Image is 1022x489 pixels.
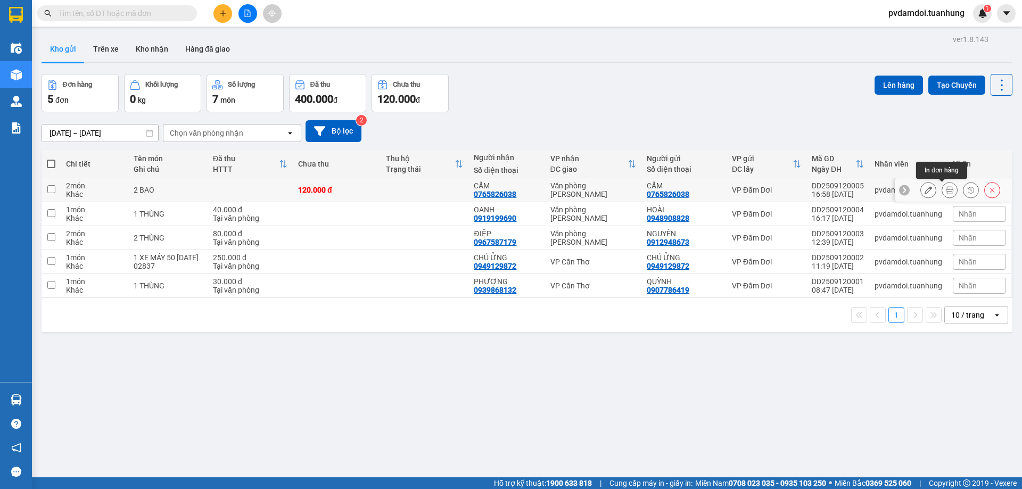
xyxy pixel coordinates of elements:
[959,210,977,218] span: Nhãn
[993,311,1001,319] svg: open
[545,150,642,178] th: Toggle SortBy
[875,160,942,168] div: Nhân viên
[474,229,539,238] div: ĐIỆP
[732,234,801,242] div: VP Đầm Dơi
[286,129,294,137] svg: open
[647,165,721,173] div: Số điện thoại
[951,310,984,320] div: 10 / trang
[959,281,977,290] span: Nhãn
[812,286,864,294] div: 08:47 [DATE]
[377,93,416,105] span: 120.000
[134,281,202,290] div: 1 THÙNG
[474,286,516,294] div: 0939868132
[866,479,911,487] strong: 0369 525 060
[66,190,123,198] div: Khác
[11,394,22,405] img: warehouse-icon
[213,165,279,173] div: HTTT
[42,74,119,112] button: Đơn hàng5đơn
[11,43,22,54] img: warehouse-icon
[333,96,337,104] span: đ
[310,81,330,88] div: Đã thu
[732,186,801,194] div: VP Đầm Dơi
[66,253,123,262] div: 1 món
[66,262,123,270] div: Khác
[134,253,202,270] div: 1 XE MÁY 50 69AD 02837
[609,477,693,489] span: Cung cấp máy in - giấy in:
[130,93,136,105] span: 0
[647,205,721,214] div: HOÀI
[295,93,333,105] span: 400.000
[474,153,539,162] div: Người nhận
[11,69,22,80] img: warehouse-icon
[812,238,864,246] div: 12:39 [DATE]
[812,181,864,190] div: DD2509120005
[11,419,21,429] span: question-circle
[550,154,628,163] div: VP nhận
[213,238,287,246] div: Tại văn phòng
[953,34,988,45] div: ver 1.8.143
[213,214,287,222] div: Tại văn phòng
[263,4,282,23] button: aim
[9,7,23,23] img: logo-vxr
[66,181,123,190] div: 2 món
[875,258,942,266] div: pvdamdoi.tuanhung
[812,277,864,286] div: DD2509120001
[134,165,202,173] div: Ghi chú
[219,10,227,17] span: plus
[393,81,420,88] div: Chưa thu
[44,10,52,17] span: search
[244,10,251,17] span: file-add
[494,477,592,489] span: Hỗ trợ kỹ thuật:
[647,214,689,222] div: 0948908828
[11,96,22,107] img: warehouse-icon
[11,467,21,477] span: message
[213,205,287,214] div: 40.000 đ
[695,477,826,489] span: Miền Nam
[127,36,177,62] button: Kho nhận
[550,258,637,266] div: VP Cần Thơ
[550,205,637,222] div: Văn phòng [PERSON_NAME]
[600,477,601,489] span: |
[55,96,69,104] span: đơn
[66,214,123,222] div: Khác
[474,190,516,198] div: 0765826038
[386,154,455,163] div: Thu hộ
[647,190,689,198] div: 0765826038
[5,23,203,37] li: 85 [PERSON_NAME]
[381,150,468,178] th: Toggle SortBy
[47,93,53,105] span: 5
[984,5,991,12] sup: 1
[85,36,127,62] button: Trên xe
[916,162,967,179] div: In đơn hàng
[647,238,689,246] div: 0912948673
[42,125,158,142] input: Select a date range.
[920,182,936,198] div: Sửa đơn hàng
[66,160,123,168] div: Chi tiết
[213,4,232,23] button: plus
[829,481,832,485] span: ⚪️
[177,36,238,62] button: Hàng đã giao
[732,165,793,173] div: ĐC lấy
[268,10,276,17] span: aim
[647,277,721,286] div: QUỲNH
[416,96,420,104] span: đ
[220,96,235,104] span: món
[66,238,123,246] div: Khác
[238,4,257,23] button: file-add
[61,39,70,47] span: phone
[812,262,864,270] div: 11:19 [DATE]
[61,7,151,20] b: [PERSON_NAME]
[997,4,1016,23] button: caret-down
[474,277,539,286] div: PHƯỢNG
[61,26,70,34] span: environment
[647,181,721,190] div: CẨM
[207,74,284,112] button: Số lượng7món
[959,234,977,242] span: Nhãn
[474,262,516,270] div: 0949129872
[474,181,539,190] div: CẨM
[647,286,689,294] div: 0907786419
[875,186,942,194] div: pvdamdoi.tuanhung
[170,128,243,138] div: Chọn văn phòng nhận
[213,229,287,238] div: 80.000 đ
[806,150,869,178] th: Toggle SortBy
